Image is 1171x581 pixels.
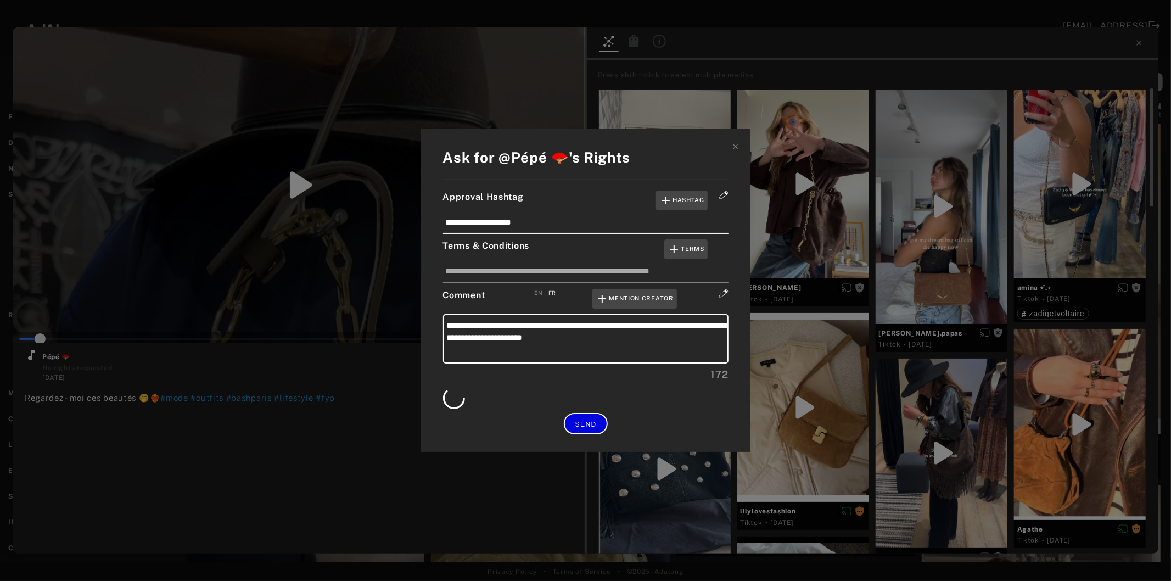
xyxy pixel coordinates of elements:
[443,147,729,168] div: Ask for @Pépé 🪭's Rights
[664,239,708,259] button: Terms
[443,239,729,259] div: Terms & Conditions
[656,191,708,210] button: Hashtag
[719,289,729,298] img: svg+xml;base64,PHN2ZyB4bWxucz0iaHR0cDovL3d3dy53My5vcmcvMjAwMC9zdmciIHdpZHRoPSIyMiIgaGVpZ2h0PSIyMC...
[719,191,729,199] img: svg+xml;base64,PHN2ZyB4bWxucz0iaHR0cDovL3d3dy53My5vcmcvMjAwMC9zdmciIHdpZHRoPSIyMiIgaGVpZ2h0PSIyMC...
[443,191,729,210] div: Approval Hashtag
[548,289,556,297] div: Save an french version of your comment
[443,367,729,382] div: 172
[564,413,608,434] button: SEND
[1116,528,1171,581] div: Widget de chat
[534,289,542,297] div: Save an english version of your comment
[443,289,729,309] div: Comment
[575,421,597,428] span: SEND
[592,289,677,309] button: Mention Creator
[1116,528,1171,581] iframe: Chat Widget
